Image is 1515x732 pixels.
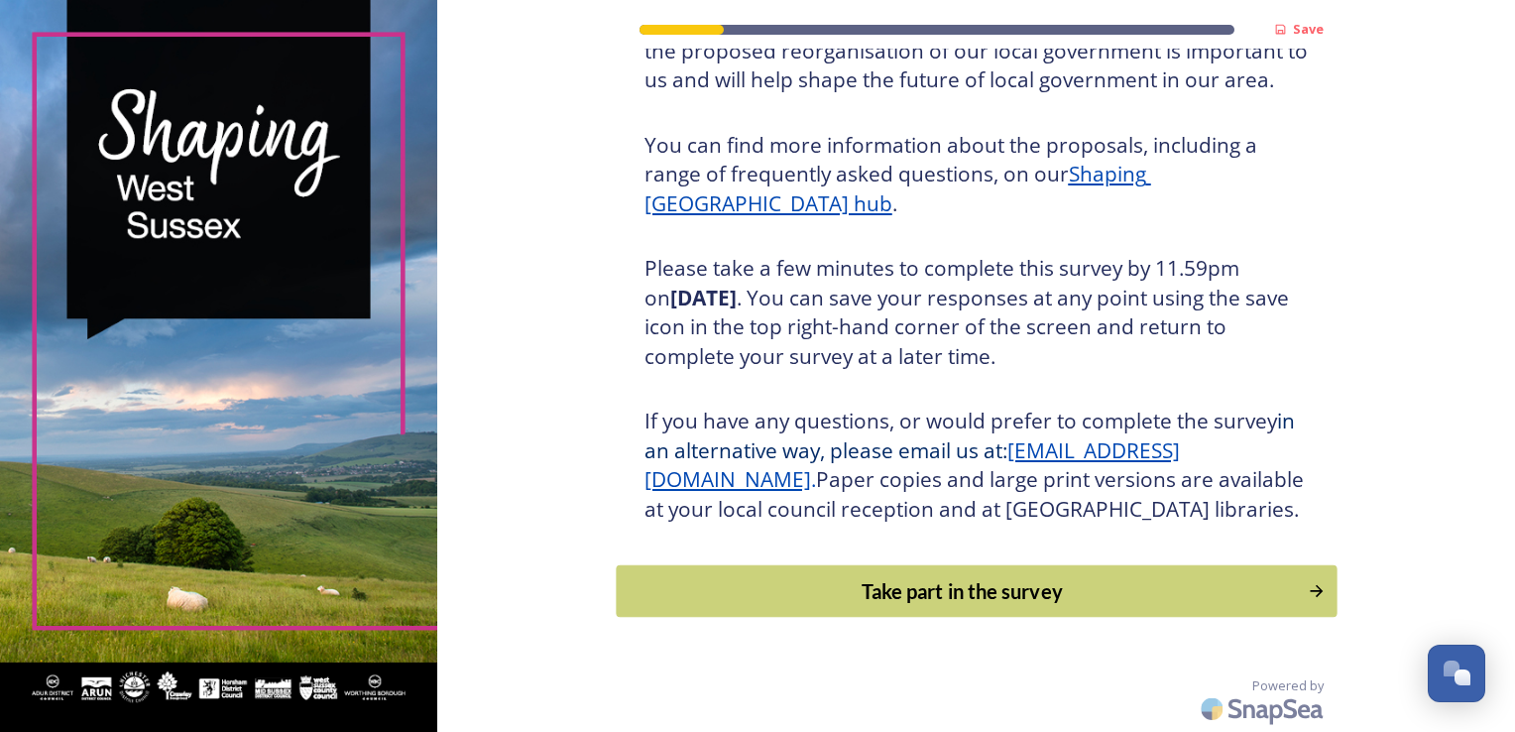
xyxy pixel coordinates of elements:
[616,565,1337,618] button: Continue
[644,7,1309,95] h3: Thank you for taking the time to complete this survey. Your views on the proposed reorganisation ...
[1195,685,1334,732] img: SnapSea Logo
[670,284,737,311] strong: [DATE]
[644,131,1309,219] h3: You can find more information about the proposals, including a range of frequently asked question...
[644,436,1180,494] a: [EMAIL_ADDRESS][DOMAIN_NAME]
[644,407,1300,464] span: in an alternative way, please email us at:
[1252,676,1324,695] span: Powered by
[1293,20,1324,38] strong: Save
[811,465,816,493] span: .
[1428,645,1485,702] button: Open Chat
[627,576,1297,606] div: Take part in the survey
[644,160,1151,217] a: Shaping [GEOGRAPHIC_DATA] hub
[644,407,1309,524] h3: If you have any questions, or would prefer to complete the survey Paper copies and large print ve...
[644,254,1309,371] h3: Please take a few minutes to complete this survey by 11.59pm on . You can save your responses at ...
